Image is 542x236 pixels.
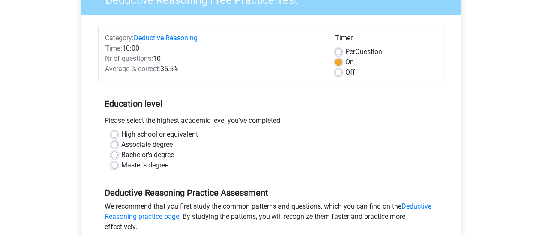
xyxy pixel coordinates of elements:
div: We recommend that you first study the common patterns and questions, which you can find on the . ... [98,201,444,236]
a: Deductive Reasoning [134,34,198,42]
div: 10 [99,54,329,64]
label: Associate degree [121,140,173,150]
span: Category: [105,34,134,42]
label: On [345,57,354,67]
div: 35.5% [99,64,329,74]
label: Bachelor's degree [121,150,174,160]
label: Question [345,47,382,57]
div: Timer [335,33,437,47]
span: Per [345,48,355,56]
label: Off [345,67,355,78]
h5: Education level [105,95,438,112]
label: Master's degree [121,160,168,170]
div: Please select the highest academic level you’ve completed. [98,116,444,129]
span: Time: [105,44,122,52]
div: 10:00 [99,43,329,54]
h5: Deductive Reasoning Practice Assessment [105,188,438,198]
label: High school or equivalent [121,129,198,140]
span: Nr of questions: [105,54,153,63]
span: Average % correct: [105,65,160,73]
